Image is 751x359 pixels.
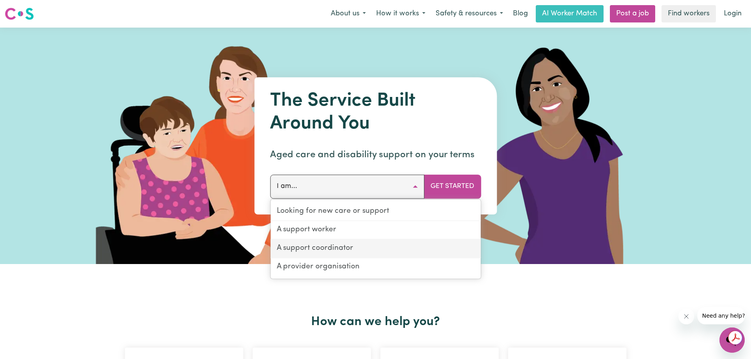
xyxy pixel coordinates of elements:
[326,6,371,22] button: About us
[120,314,631,329] h2: How can we help you?
[371,6,430,22] button: How it works
[508,5,533,22] a: Blog
[424,175,481,198] button: Get Started
[270,221,481,240] a: A support worker
[270,203,481,221] a: Looking for new care or support
[5,5,34,23] a: Careseekers logo
[610,5,655,22] a: Post a job
[5,6,48,12] span: Need any help?
[719,5,746,22] a: Login
[697,307,745,324] iframe: Message from company
[678,309,694,324] iframe: Close message
[270,240,481,258] a: A support coordinator
[5,7,34,21] img: Careseekers logo
[662,5,716,22] a: Find workers
[270,175,424,198] button: I am...
[270,258,481,276] a: A provider organisation
[270,90,481,135] h1: The Service Built Around You
[270,148,481,162] p: Aged care and disability support on your terms
[719,327,745,353] iframe: Button to launch messaging window
[536,5,604,22] a: AI Worker Match
[270,199,481,279] div: I am...
[430,6,508,22] button: Safety & resources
